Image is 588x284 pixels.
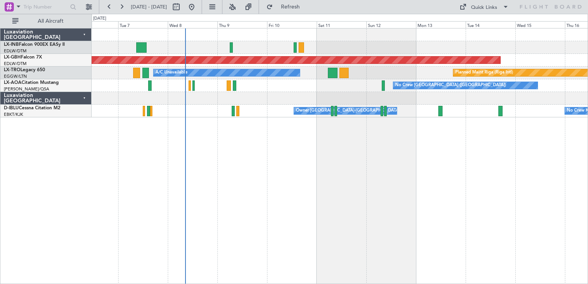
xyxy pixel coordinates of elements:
a: D-IBLUCessna Citation M2 [4,106,60,110]
button: Quick Links [456,1,513,13]
div: Sun 12 [366,21,416,28]
span: LX-AOA [4,80,22,85]
span: LX-INB [4,42,19,47]
a: EGGW/LTN [4,74,27,79]
div: Sat 11 [317,21,366,28]
div: [DATE] [93,15,106,22]
button: All Aircraft [8,15,84,27]
div: Thu 9 [217,21,267,28]
div: Tue 7 [118,21,168,28]
a: EDLW/DTM [4,48,27,54]
span: Refresh [274,4,307,10]
span: D-IBLU [4,106,19,110]
div: Quick Links [471,4,497,12]
div: Mon 13 [416,21,466,28]
span: LX-TRO [4,68,20,72]
div: Wed 8 [168,21,217,28]
div: Mon 6 [69,21,119,28]
a: [PERSON_NAME]/QSA [4,86,49,92]
div: Wed 15 [515,21,565,28]
a: EBKT/KJK [4,112,23,117]
span: All Aircraft [20,18,81,24]
div: Planned Maint Riga (Riga Intl) [455,67,513,79]
div: A/C Unavailable [155,67,187,79]
button: Refresh [263,1,309,13]
a: EDLW/DTM [4,61,27,67]
a: LX-INBFalcon 900EX EASy II [4,42,65,47]
div: Fri 10 [267,21,317,28]
a: LX-AOACitation Mustang [4,80,59,85]
a: LX-GBHFalcon 7X [4,55,42,60]
a: LX-TROLegacy 650 [4,68,45,72]
span: LX-GBH [4,55,21,60]
div: Owner [GEOGRAPHIC_DATA]-[GEOGRAPHIC_DATA] [296,105,400,117]
div: No Crew [GEOGRAPHIC_DATA] ([GEOGRAPHIC_DATA]) [395,80,506,91]
span: [DATE] - [DATE] [131,3,167,10]
div: Tue 14 [466,21,515,28]
input: Trip Number [23,1,68,13]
